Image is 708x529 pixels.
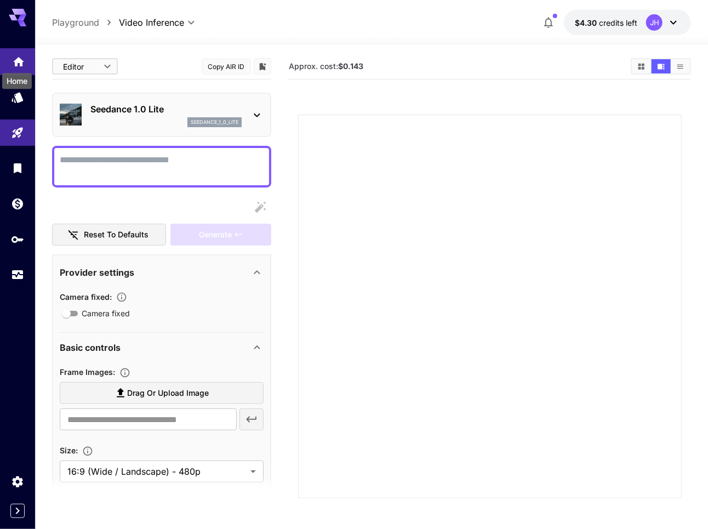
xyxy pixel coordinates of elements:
[67,465,246,478] span: 16:9 (Wide / Landscape) - 480p
[52,224,166,246] button: Reset to defaults
[258,60,267,73] button: Add to library
[12,52,25,65] div: Home
[60,292,112,302] span: Camera fixed :
[82,308,130,319] span: Camera fixed
[646,14,663,31] div: JH
[52,16,119,29] nav: breadcrumb
[11,90,24,104] div: Models
[78,446,98,457] button: Adjust the dimensions of the generated image by specifying its width and height in pixels, or sel...
[11,126,24,140] div: Playground
[11,197,24,211] div: Wallet
[2,73,32,89] div: Home
[575,18,599,27] span: $4.30
[575,17,637,29] div: $4.29784
[631,58,691,75] div: Show media in grid viewShow media in video viewShow media in list view
[119,16,184,29] span: Video Inference
[52,16,99,29] a: Playground
[11,232,24,246] div: API Keys
[10,504,25,518] button: Expand sidebar
[191,118,238,126] p: seedance_1_0_lite
[115,367,135,378] button: Upload frame images.
[60,98,264,132] div: Seedance 1.0 Liteseedance_1_0_lite
[60,334,264,361] div: Basic controls
[202,59,251,75] button: Copy AIR ID
[11,475,24,488] div: Settings
[60,259,264,286] div: Provider settings
[60,266,134,279] p: Provider settings
[60,341,121,354] p: Basic controls
[652,59,671,73] button: Show media in video view
[11,268,24,282] div: Usage
[60,367,115,377] span: Frame Images :
[599,18,637,27] span: credits left
[127,386,209,400] span: Drag or upload image
[338,61,363,71] b: $0.143
[632,59,651,73] button: Show media in grid view
[63,61,97,72] span: Editor
[60,446,78,455] span: Size :
[60,382,264,405] label: Drag or upload image
[289,61,363,71] span: Approx. cost:
[671,59,690,73] button: Show media in list view
[564,10,691,35] button: $4.29784JH
[11,161,24,175] div: Library
[90,103,242,116] p: Seedance 1.0 Lite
